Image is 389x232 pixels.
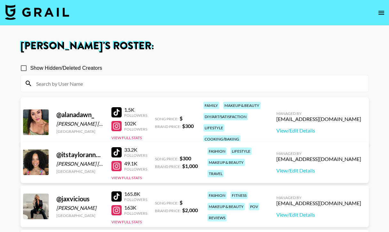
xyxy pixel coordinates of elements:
div: Followers [124,127,147,132]
div: @ alanadawn_ [56,111,104,119]
div: [GEOGRAPHIC_DATA] [56,213,104,218]
span: Song Price: [155,116,178,121]
button: View Full Stats [111,220,142,224]
div: reviews [207,214,227,221]
div: travel [207,170,224,177]
span: Song Price: [155,156,178,161]
div: pov [249,203,259,210]
div: Followers [124,113,147,118]
strong: $ [180,199,182,205]
strong: $ 300 [180,155,191,161]
span: Song Price: [155,201,178,205]
div: Followers [124,197,147,202]
strong: $ [180,115,182,121]
div: @ jaxvicious [56,195,104,203]
div: makeup & beauty [223,102,261,109]
div: cooking/baking [203,135,240,143]
span: Brand Price: [155,164,181,169]
input: Search by User Name [32,78,365,89]
div: fashion [207,192,227,199]
div: makeup & beauty [207,159,245,166]
div: lifestyle [231,148,252,155]
div: [PERSON_NAME] [56,205,104,211]
div: @ itstayloranne__ [56,151,104,159]
strong: $ 1,000 [182,163,198,169]
div: Managed By [276,195,361,200]
div: 33.2K [124,147,147,153]
div: 165.8K [124,191,147,197]
a: View/Edit Details [276,212,361,218]
div: fitness [231,192,248,199]
span: Show Hidden/Deleted Creators [30,64,102,72]
div: 49.1K [124,160,147,167]
div: [EMAIL_ADDRESS][DOMAIN_NAME] [276,116,361,122]
div: [EMAIL_ADDRESS][DOMAIN_NAME] [276,200,361,206]
button: open drawer [375,6,388,19]
div: fashion [207,148,227,155]
strong: $ 2,000 [182,207,198,213]
div: 102K [124,120,147,127]
div: Managed By [276,111,361,116]
div: [EMAIL_ADDRESS][DOMAIN_NAME] [276,156,361,162]
span: Brand Price: [155,208,181,213]
div: lifestyle [203,124,224,132]
strong: $ 300 [182,123,194,129]
div: family [203,102,219,109]
div: diy/art/satisfaction [203,113,248,120]
a: View/Edit Details [276,127,361,134]
a: View/Edit Details [276,167,361,174]
span: Brand Price: [155,124,181,129]
div: Managed By [276,151,361,156]
div: [GEOGRAPHIC_DATA] [56,169,104,174]
div: Followers [124,211,147,216]
div: [GEOGRAPHIC_DATA] [56,129,104,134]
div: 163K [124,204,147,211]
div: [PERSON_NAME] [PERSON_NAME] [56,161,104,167]
h1: [PERSON_NAME] 's Roster: [20,41,369,51]
div: [PERSON_NAME] [PERSON_NAME] [56,121,104,127]
div: makeup & beauty [207,203,245,210]
button: View Full Stats [111,135,142,140]
button: View Full Stats [111,175,142,180]
img: Grail Talent [5,4,69,20]
div: Followers [124,153,147,158]
div: 1.5K [124,107,147,113]
div: Followers [124,167,147,172]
